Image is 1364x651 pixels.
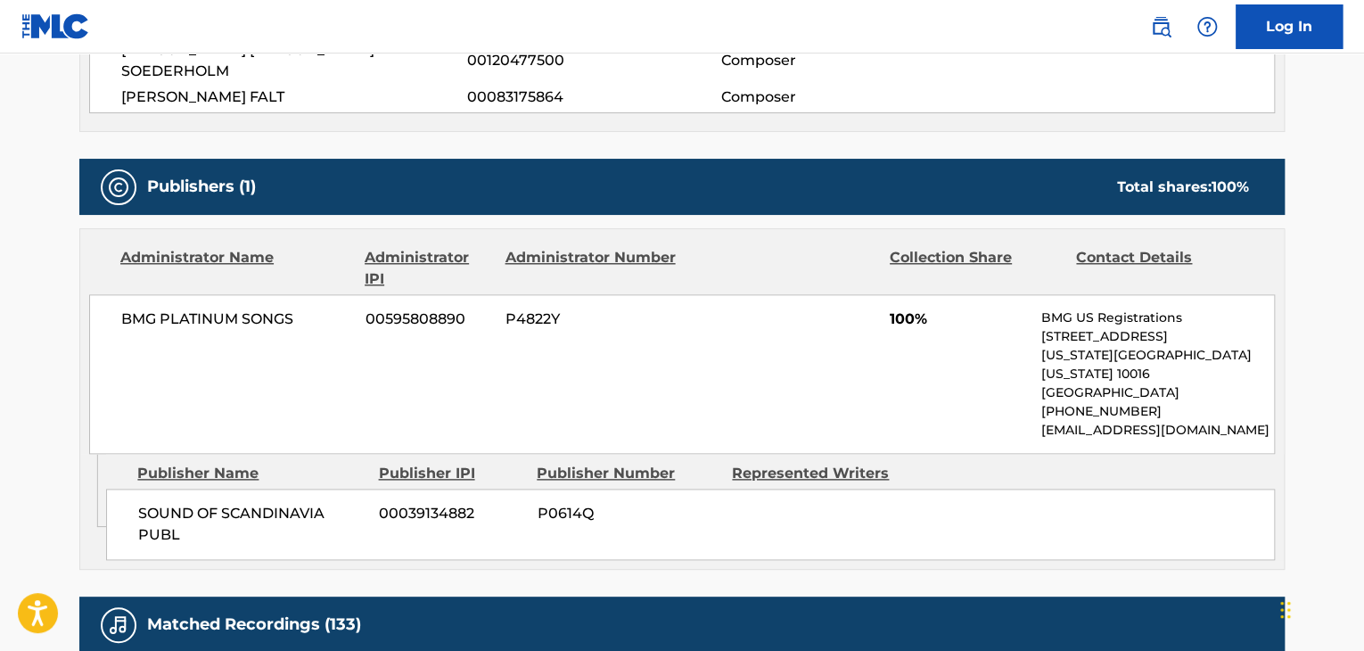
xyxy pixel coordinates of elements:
div: Administrator IPI [365,247,491,290]
div: Represented Writers [732,463,914,484]
img: Matched Recordings [108,614,129,636]
span: [PERSON_NAME] FALT [121,87,467,108]
div: Collection Share [890,247,1063,290]
p: [PHONE_NUMBER] [1041,402,1274,421]
iframe: Chat Widget [1275,565,1364,651]
a: Log In [1236,4,1343,49]
div: Contact Details [1076,247,1249,290]
span: [PERSON_NAME] [PERSON_NAME] SOEDERHOLM [121,39,467,82]
div: Publisher Number [537,463,719,484]
span: BMG PLATINUM SONGS [121,309,352,330]
img: MLC Logo [21,13,90,39]
span: 100% [890,309,1028,330]
span: 00595808890 [366,309,492,330]
span: P4822Y [505,309,678,330]
span: SOUND OF SCANDINAVIA PUBL [138,503,366,546]
a: Public Search [1143,9,1179,45]
p: [STREET_ADDRESS] [1041,327,1274,346]
img: help [1196,16,1218,37]
span: 00039134882 [379,503,523,524]
p: [EMAIL_ADDRESS][DOMAIN_NAME] [1041,421,1274,440]
h5: Matched Recordings (133) [147,614,361,635]
span: 00083175864 [467,87,720,108]
h5: Publishers (1) [147,177,256,197]
span: Composer [720,87,951,108]
img: Publishers [108,177,129,198]
div: Administrator Name [120,247,351,290]
span: 100 % [1212,178,1249,195]
div: Drag [1280,583,1291,637]
img: search [1150,16,1171,37]
div: Publisher IPI [378,463,523,484]
p: BMG US Registrations [1041,309,1274,327]
span: P0614Q [537,503,719,524]
div: Total shares: [1117,177,1249,198]
p: [GEOGRAPHIC_DATA] [1041,383,1274,402]
p: [US_STATE][GEOGRAPHIC_DATA][US_STATE] 10016 [1041,346,1274,383]
div: Help [1189,9,1225,45]
div: Administrator Number [505,247,678,290]
span: 00120477500 [467,50,720,71]
div: Publisher Name [137,463,365,484]
span: Composer [720,50,951,71]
